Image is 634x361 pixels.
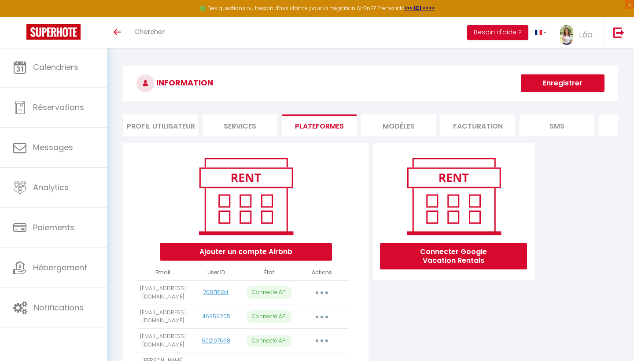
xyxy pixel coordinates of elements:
th: User ID [189,265,242,280]
li: SMS [520,114,594,136]
p: Connecté API [246,310,292,323]
img: ... [560,25,573,45]
span: Réservations [33,102,84,113]
img: rent.png [398,154,510,239]
span: Paiements [33,222,74,233]
span: Léa [579,29,593,40]
span: Notifications [34,302,84,313]
button: Ajouter un compte Airbnb [160,243,332,261]
button: Besoin d'aide ? [467,25,528,40]
p: Connecté API [246,335,292,347]
a: 708716134 [203,288,229,296]
th: État [243,265,295,280]
span: Hébergement [33,262,87,273]
td: [EMAIL_ADDRESS][DOMAIN_NAME] [136,280,189,305]
a: 502107568 [202,337,230,344]
li: Services [203,114,277,136]
li: Plateformes [282,114,357,136]
img: logout [613,27,624,38]
button: Connecter Google Vacation Rentals [380,243,527,269]
li: MODÈLES [361,114,436,136]
li: Profil Utilisateur [123,114,198,136]
td: [EMAIL_ADDRESS][DOMAIN_NAME] [136,305,189,329]
li: Facturation [440,114,515,136]
h3: INFORMATION [123,66,618,101]
img: Super Booking [26,24,81,40]
a: Chercher [128,17,171,48]
span: Analytics [33,182,69,193]
button: Enregistrer [521,74,605,92]
span: Calendriers [33,62,78,73]
img: rent.png [190,154,302,239]
a: 46959205 [202,313,230,320]
p: Connecté API [246,286,292,299]
th: Actions [295,265,348,280]
span: Chercher [134,27,165,36]
td: [EMAIL_ADDRESS][DOMAIN_NAME] [136,329,189,353]
a: ... Léa [553,17,604,48]
a: >>> ICI <<<< [404,4,435,12]
th: Email [136,265,189,280]
span: Messages [33,142,73,153]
